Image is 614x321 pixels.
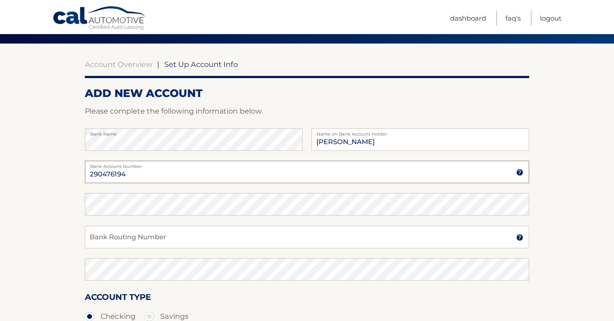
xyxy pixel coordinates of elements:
[85,60,152,69] a: Account Overview
[516,169,523,176] img: tooltip.svg
[311,128,529,136] label: Name on Bank Account Holder
[85,290,151,307] label: Account Type
[311,128,529,151] input: Name on Account (Account Holder Name)
[85,105,529,118] p: Please complete the following information below.
[85,87,529,100] h2: ADD NEW ACCOUNT
[516,234,523,241] img: tooltip.svg
[505,11,521,26] a: FAQ's
[85,128,303,136] label: Bank Name
[450,11,486,26] a: Dashboard
[540,11,561,26] a: Logout
[164,60,238,69] span: Set Up Account Info
[157,60,159,69] span: |
[85,161,529,168] label: Bank Account Number
[85,161,529,183] input: Bank Account Number
[85,226,529,248] input: Bank Routing Number
[53,6,147,32] a: Cal Automotive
